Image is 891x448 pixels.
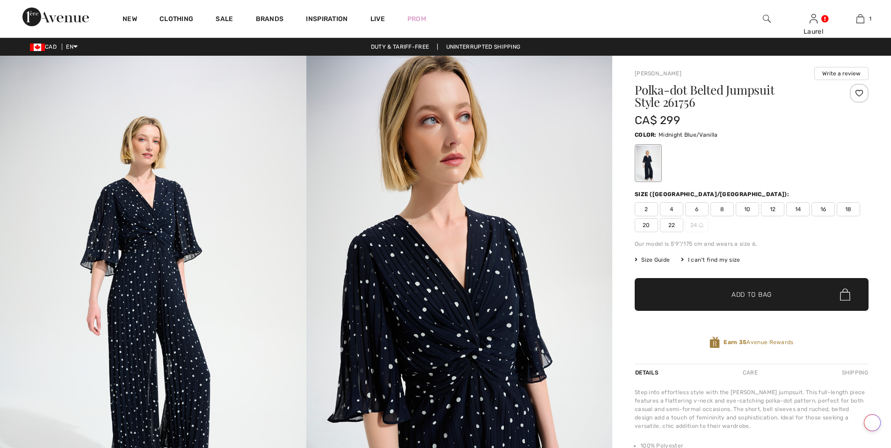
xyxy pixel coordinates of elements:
span: 20 [635,218,658,232]
span: EN [66,44,78,50]
a: 1 [837,13,883,24]
span: 2 [635,202,658,216]
span: Inspiration [306,15,348,25]
div: Size ([GEOGRAPHIC_DATA]/[GEOGRAPHIC_DATA]): [635,190,791,198]
a: [PERSON_NAME] [635,70,681,77]
a: Sale [216,15,233,25]
span: 4 [660,202,683,216]
a: Brands [256,15,284,25]
img: My Info [810,13,818,24]
div: I can't find my size [681,256,740,264]
span: Color: [635,132,657,138]
a: Live [370,14,385,24]
span: 22 [660,218,683,232]
a: Clothing [159,15,193,25]
div: Details [635,364,661,381]
a: New [123,15,137,25]
img: 1ère Avenue [22,7,89,26]
div: Step into effortless style with the [PERSON_NAME] jumpsuit. This full-length piece features a fla... [635,388,869,430]
div: Midnight Blue/Vanilla [636,146,660,181]
img: Avenue Rewards [710,336,720,349]
button: Add to Bag [635,278,869,311]
img: ring-m.svg [699,223,703,228]
div: Laurel [790,27,836,37]
div: Our model is 5'9"/175 cm and wears a size 6. [635,240,869,248]
a: Sign In [810,14,818,23]
span: Midnight Blue/Vanilla [659,132,717,138]
h1: Polka-dot Belted Jumpsuit Style 261756 [635,84,830,108]
img: search the website [763,13,771,24]
span: 8 [710,202,734,216]
span: 6 [685,202,709,216]
span: Size Guide [635,256,670,264]
a: Prom [407,14,426,24]
img: Canadian Dollar [30,44,45,51]
img: My Bag [856,13,864,24]
span: 1 [869,15,871,23]
button: Write a review [814,67,869,80]
span: 24 [685,218,709,232]
span: CA$ 299 [635,114,680,127]
span: CAD [30,44,60,50]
